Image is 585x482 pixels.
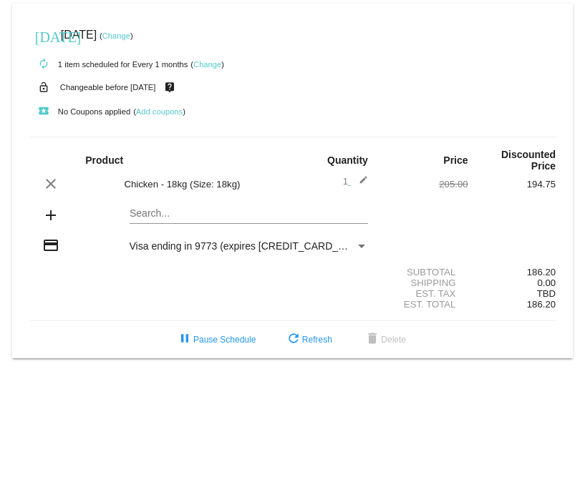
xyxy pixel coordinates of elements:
[352,327,417,353] button: Delete
[176,331,193,348] mat-icon: pause
[117,179,292,190] div: Chicken - 18kg (Size: 18kg)
[35,78,52,97] mat-icon: lock_open
[380,299,468,310] div: Est. Total
[136,107,183,116] a: Add coupons
[35,103,52,120] mat-icon: local_play
[380,179,468,190] div: 205.00
[165,327,267,353] button: Pause Schedule
[176,335,256,345] span: Pause Schedule
[60,83,156,92] small: Changeable before [DATE]
[130,240,368,252] mat-select: Payment Method
[29,107,130,116] small: No Coupons applied
[285,331,302,348] mat-icon: refresh
[190,60,224,69] small: ( )
[133,107,185,116] small: ( )
[35,27,52,44] mat-icon: [DATE]
[102,31,130,40] a: Change
[42,175,59,192] mat-icon: clear
[130,240,369,252] span: Visa ending in 9773 (expires [CREDIT_CARD_DATA])
[274,327,344,353] button: Refresh
[29,60,188,69] small: 1 item scheduled for Every 1 months
[380,288,468,299] div: Est. Tax
[364,331,381,348] mat-icon: delete
[100,31,133,40] small: ( )
[351,175,368,192] mat-icon: edit
[285,335,332,345] span: Refresh
[468,179,556,190] div: 194.75
[130,208,368,220] input: Search...
[85,154,123,166] strong: Product
[537,277,556,288] span: 0.00
[42,237,59,254] mat-icon: credit_card
[343,176,368,187] span: 1
[527,299,556,310] span: 186.20
[327,154,368,166] strong: Quantity
[537,288,556,299] span: TBD
[42,207,59,224] mat-icon: add
[161,78,178,97] mat-icon: live_help
[380,267,468,277] div: Subtotal
[501,149,556,172] strong: Discounted Price
[193,60,221,69] a: Change
[468,267,556,277] div: 186.20
[443,154,468,166] strong: Price
[380,277,468,288] div: Shipping
[364,335,406,345] span: Delete
[35,56,52,73] mat-icon: autorenew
